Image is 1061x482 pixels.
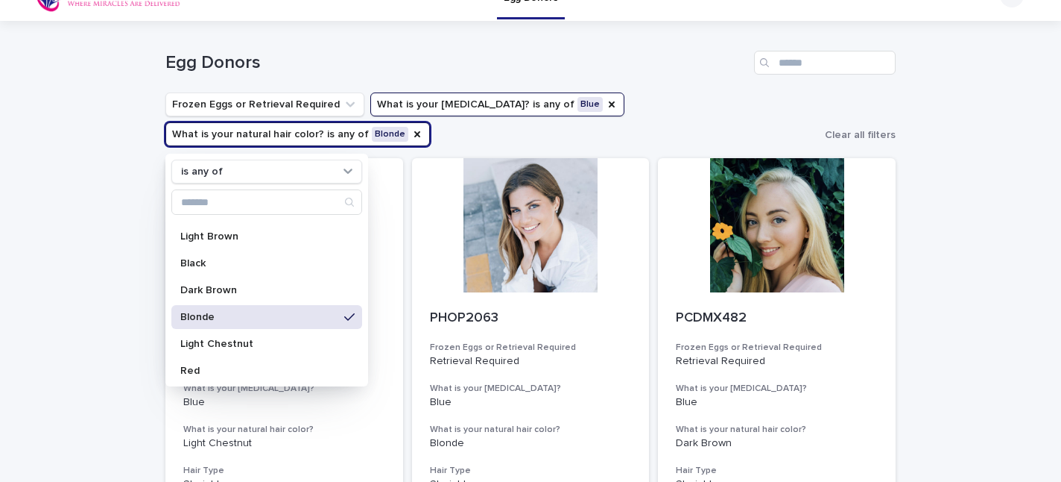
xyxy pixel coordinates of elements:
p: Blue [430,396,632,409]
p: is any of [181,166,223,178]
p: PCDMX482 [676,310,878,327]
p: Blonde [430,437,632,450]
button: Frozen Eggs or Retrieval Required [165,93,364,116]
p: Dark Brown [180,285,338,295]
span: Clear all filters [825,130,896,140]
p: PHOP2063 [430,310,632,327]
p: Blonde [180,312,338,322]
h3: Frozen Eggs or Retrieval Required [430,342,632,354]
h1: Egg Donors [165,52,748,74]
p: Light Brown [180,231,338,242]
p: Blue [183,396,385,409]
h3: Hair Type [676,465,878,477]
p: Retrieval Required [676,355,878,368]
div: Search [171,190,362,215]
h3: What is your [MEDICAL_DATA]? [676,383,878,395]
h3: What is your natural hair color? [676,424,878,436]
button: Clear all filters [819,124,896,146]
input: Search [172,190,361,214]
h3: What is your [MEDICAL_DATA]? [430,383,632,395]
p: Blue [676,396,878,409]
p: Dark Brown [676,437,878,450]
h3: Frozen Eggs or Retrieval Required [676,342,878,354]
button: What is your natural hair color? [165,122,430,146]
p: Retrieval Required [430,355,632,368]
h3: What is your [MEDICAL_DATA]? [183,383,385,395]
input: Search [754,51,896,75]
p: Light Chestnut [183,437,385,450]
button: What is your eye color? [370,93,624,116]
h3: Hair Type [430,465,632,477]
p: Black [180,258,338,269]
h3: What is your natural hair color? [183,424,385,436]
p: Red [180,366,338,376]
h3: What is your natural hair color? [430,424,632,436]
h3: Hair Type [183,465,385,477]
p: Light Chestnut [180,339,338,349]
